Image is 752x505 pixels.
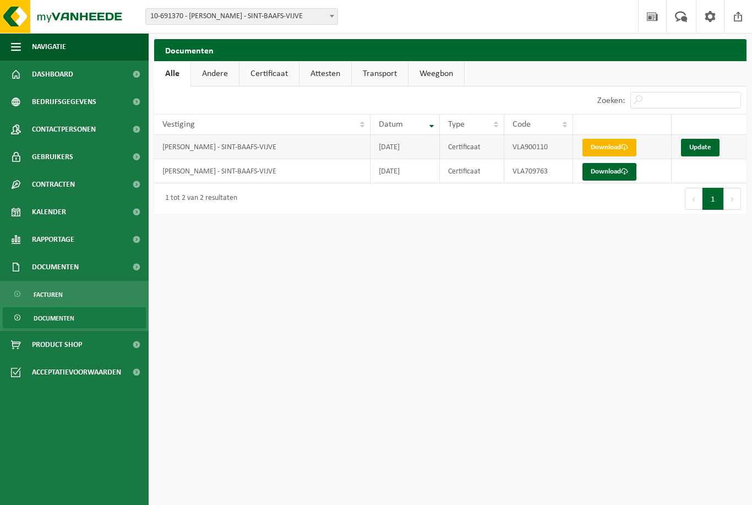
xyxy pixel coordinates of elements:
[160,189,237,209] div: 1 tot 2 van 2 resultaten
[32,116,96,143] span: Contactpersonen
[440,135,504,159] td: Certificaat
[352,61,408,86] a: Transport
[32,198,66,226] span: Kalender
[379,120,403,129] span: Datum
[408,61,464,86] a: Weegbon
[32,61,73,88] span: Dashboard
[3,284,146,305] a: Facturen
[513,120,531,129] span: Code
[191,61,239,86] a: Andere
[154,61,190,86] a: Alle
[34,308,74,329] span: Documenten
[34,284,63,305] span: Facturen
[32,33,66,61] span: Navigatie
[154,159,370,183] td: [PERSON_NAME] - SINT-BAAFS-VIJVE
[32,253,79,281] span: Documenten
[32,331,82,359] span: Product Shop
[448,120,465,129] span: Type
[440,159,504,183] td: Certificaat
[582,139,636,156] a: Download
[370,135,440,159] td: [DATE]
[32,226,74,253] span: Rapportage
[239,61,299,86] a: Certificaat
[154,39,746,61] h2: Documenten
[32,171,75,198] span: Contracten
[681,139,720,156] a: Update
[582,163,636,181] a: Download
[32,359,121,386] span: Acceptatievoorwaarden
[32,143,73,171] span: Gebruikers
[724,188,741,210] button: Next
[162,120,195,129] span: Vestiging
[299,61,351,86] a: Attesten
[145,8,338,25] span: 10-691370 - STEVEN DEMEULEMEESTER - SINT-BAAFS-VIJVE
[3,307,146,328] a: Documenten
[702,188,724,210] button: 1
[597,96,625,105] label: Zoeken:
[154,135,370,159] td: [PERSON_NAME] - SINT-BAAFS-VIJVE
[146,9,337,24] span: 10-691370 - STEVEN DEMEULEMEESTER - SINT-BAAFS-VIJVE
[504,135,573,159] td: VLA900110
[504,159,573,183] td: VLA709763
[685,188,702,210] button: Previous
[32,88,96,116] span: Bedrijfsgegevens
[370,159,440,183] td: [DATE]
